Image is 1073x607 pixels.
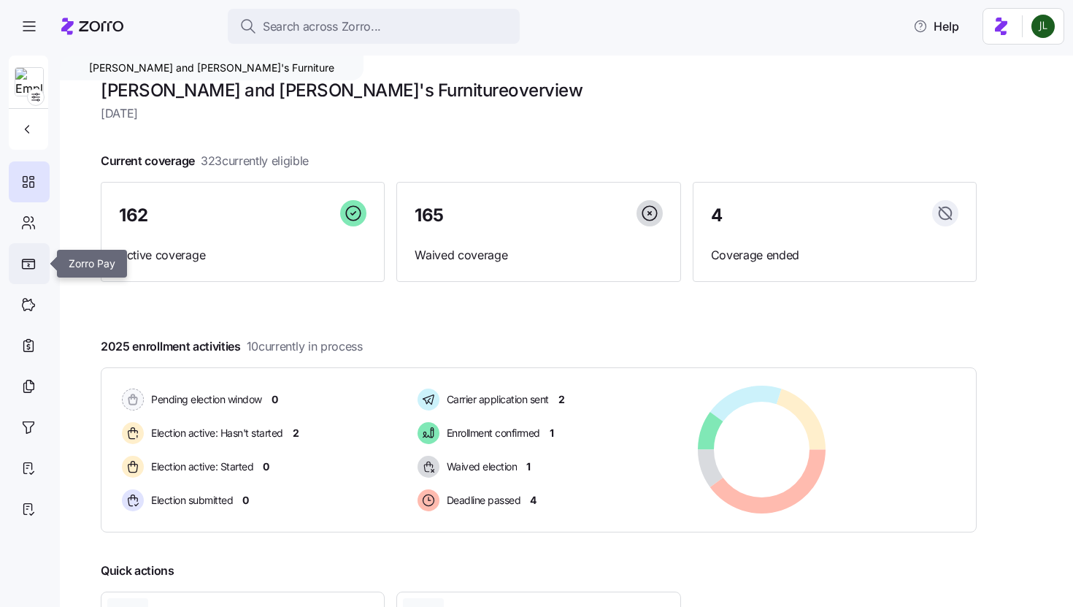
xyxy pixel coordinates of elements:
span: Waived election [442,459,518,474]
span: 4 [530,493,536,508]
span: 0 [242,493,249,508]
span: Carrier application sent [442,392,549,407]
h1: [PERSON_NAME] and [PERSON_NAME]'s Furniture overview [101,79,977,102]
span: 165 [415,207,444,224]
span: Pending election window [147,392,262,407]
span: Deadline passed [442,493,521,508]
span: Quick actions [101,562,174,580]
span: [DATE] [101,104,977,123]
img: d9b9d5af0451fe2f8c405234d2cf2198 [1031,15,1055,38]
span: 10 currently in process [247,337,363,356]
span: 162 [119,207,148,224]
div: [PERSON_NAME] and [PERSON_NAME]'s Furniture [60,56,364,80]
span: Search across Zorro... [263,18,381,36]
button: Help [901,12,971,41]
span: Current coverage [101,152,309,170]
span: Coverage ended [711,246,958,264]
span: Election submitted [147,493,233,508]
span: 0 [263,459,269,474]
button: Search across Zorro... [228,9,520,44]
span: Active coverage [119,246,366,264]
span: 323 currently eligible [201,152,309,170]
span: Help [913,18,959,35]
span: 1 [526,459,531,474]
span: Election active: Started [147,459,253,474]
span: 2025 enrollment activities [101,337,363,356]
span: 4 [711,207,723,224]
span: Waived coverage [415,246,662,264]
img: Employer logo [15,68,43,97]
span: 2 [293,426,299,440]
span: Enrollment confirmed [442,426,540,440]
span: Election active: Hasn't started [147,426,283,440]
span: 2 [558,392,565,407]
span: 1 [550,426,554,440]
span: 0 [272,392,278,407]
